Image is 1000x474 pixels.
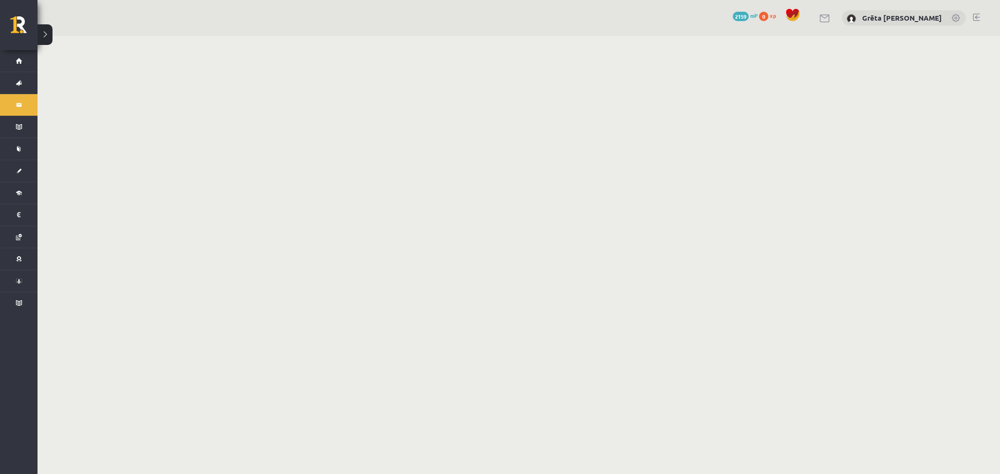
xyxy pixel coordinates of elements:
[759,12,781,19] a: 0 xp
[759,12,768,21] span: 0
[770,12,776,19] span: xp
[10,16,38,40] a: Rīgas 1. Tālmācības vidusskola
[750,12,758,19] span: mP
[847,14,856,23] img: Grēta Elizabete Ērmane
[862,13,942,22] a: Grēta [PERSON_NAME]
[733,12,749,21] span: 2159
[733,12,758,19] a: 2159 mP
